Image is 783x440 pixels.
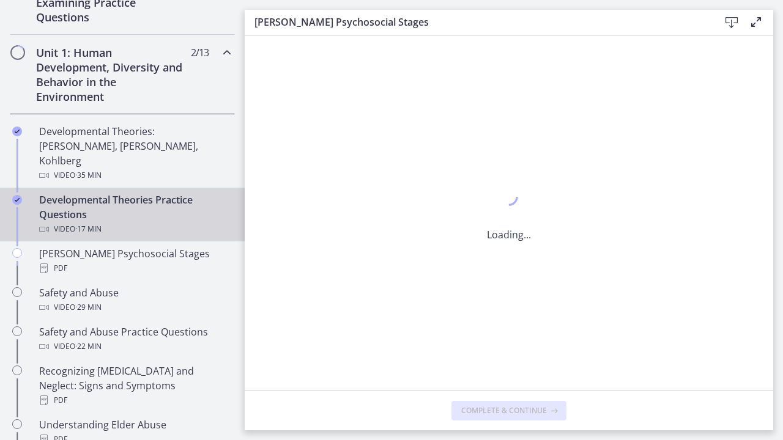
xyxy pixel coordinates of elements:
[75,168,102,183] span: · 35 min
[39,285,230,315] div: Safety and Abuse
[487,227,531,242] p: Loading...
[36,45,185,104] h2: Unit 1: Human Development, Diversity and Behavior in the Environment
[75,222,102,237] span: · 17 min
[75,339,102,354] span: · 22 min
[39,364,230,408] div: Recognizing [MEDICAL_DATA] and Neglect: Signs and Symptoms
[75,300,102,315] span: · 29 min
[39,324,230,354] div: Safety and Abuse Practice Questions
[39,193,230,237] div: Developmental Theories Practice Questions
[12,127,22,136] i: Completed
[39,339,230,354] div: Video
[39,246,230,276] div: [PERSON_NAME] Psychosocial Stages
[39,261,230,276] div: PDF
[39,168,230,183] div: Video
[487,185,531,213] div: 1
[461,406,547,416] span: Complete & continue
[191,45,209,60] span: 2 / 13
[254,15,700,29] h3: [PERSON_NAME] Psychosocial Stages
[12,195,22,205] i: Completed
[39,222,230,237] div: Video
[451,401,566,420] button: Complete & continue
[39,393,230,408] div: PDF
[39,124,230,183] div: Developmental Theories: [PERSON_NAME], [PERSON_NAME], Kohlberg
[39,300,230,315] div: Video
